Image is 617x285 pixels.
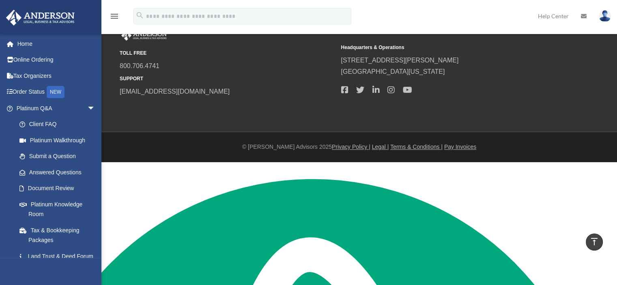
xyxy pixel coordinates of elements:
[444,144,476,150] a: Pay Invoices
[341,68,445,75] a: [GEOGRAPHIC_DATA][US_STATE]
[120,75,335,83] small: SUPPORT
[11,248,103,264] a: Land Trust & Deed Forum
[586,234,603,251] a: vertical_align_top
[11,116,103,133] a: Client FAQ
[6,36,107,52] a: Home
[120,49,335,58] small: TOLL FREE
[6,52,107,68] a: Online Ordering
[341,57,458,64] a: [STREET_ADDRESS][PERSON_NAME]
[87,100,103,117] span: arrow_drop_down
[110,14,119,21] a: menu
[110,11,119,21] i: menu
[11,180,103,197] a: Document Review
[120,30,168,41] img: Anderson Advisors Platinum Portal
[372,144,389,150] a: Legal |
[332,144,370,150] a: Privacy Policy |
[120,88,230,95] a: [EMAIL_ADDRESS][DOMAIN_NAME]
[6,68,107,84] a: Tax Organizers
[6,84,107,101] a: Order StatusNEW
[120,62,159,69] a: 800.706.4741
[11,148,103,165] a: Submit a Question
[11,164,99,180] a: Answered Questions
[11,222,103,248] a: Tax & Bookkeeping Packages
[47,86,64,98] div: NEW
[390,144,443,150] a: Terms & Conditions |
[4,10,77,26] img: Anderson Advisors Platinum Portal
[341,43,556,52] small: Headquarters & Operations
[11,132,103,148] a: Platinum Walkthrough
[589,237,599,246] i: vertical_align_top
[599,10,611,22] img: User Pic
[101,142,617,152] div: © [PERSON_NAME] Advisors 2025
[11,196,103,222] a: Platinum Knowledge Room
[6,100,103,116] a: Platinum Q&Aarrow_drop_down
[135,11,144,20] i: search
